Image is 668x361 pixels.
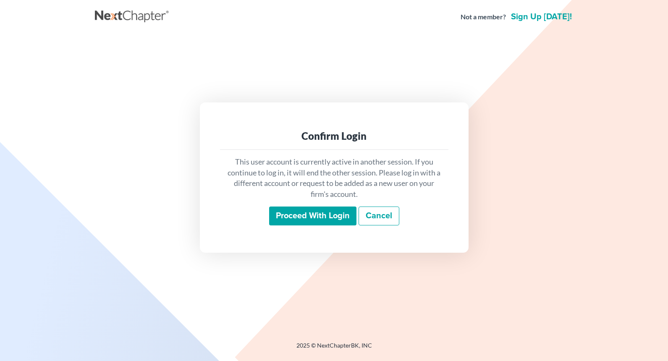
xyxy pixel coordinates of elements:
[359,207,399,226] a: Cancel
[269,207,356,226] input: Proceed with login
[509,13,574,21] a: Sign up [DATE]!
[227,129,442,143] div: Confirm Login
[227,157,442,200] p: This user account is currently active in another session. If you continue to log in, it will end ...
[461,12,506,22] strong: Not a member?
[95,341,574,356] div: 2025 © NextChapterBK, INC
